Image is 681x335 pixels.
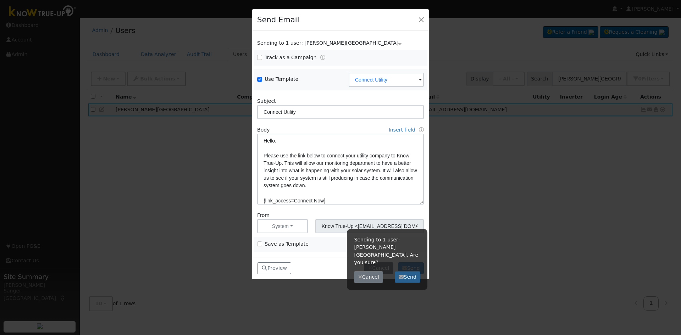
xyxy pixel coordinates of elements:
[389,127,415,133] a: Insert field
[257,212,270,219] label: From
[257,97,276,105] label: Subject
[254,39,428,47] div: Show users
[265,240,309,248] label: Save as Template
[265,76,298,83] label: Use Template
[257,14,299,26] h4: Send Email
[257,77,262,82] input: Use Template
[354,236,420,266] p: Sending to 1 user: [PERSON_NAME][GEOGRAPHIC_DATA]. Are you sure?
[419,127,424,133] a: Fields
[257,219,308,233] button: System
[257,241,262,246] input: Save as Template
[354,271,383,283] button: Cancel
[395,271,421,283] button: Send
[257,126,270,134] label: Body
[257,262,291,274] button: Preview
[257,55,262,60] input: Track as a Campaign
[320,55,325,60] a: Tracking Campaigns
[349,73,424,87] input: Select a Template
[265,54,316,61] label: Track as a Campaign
